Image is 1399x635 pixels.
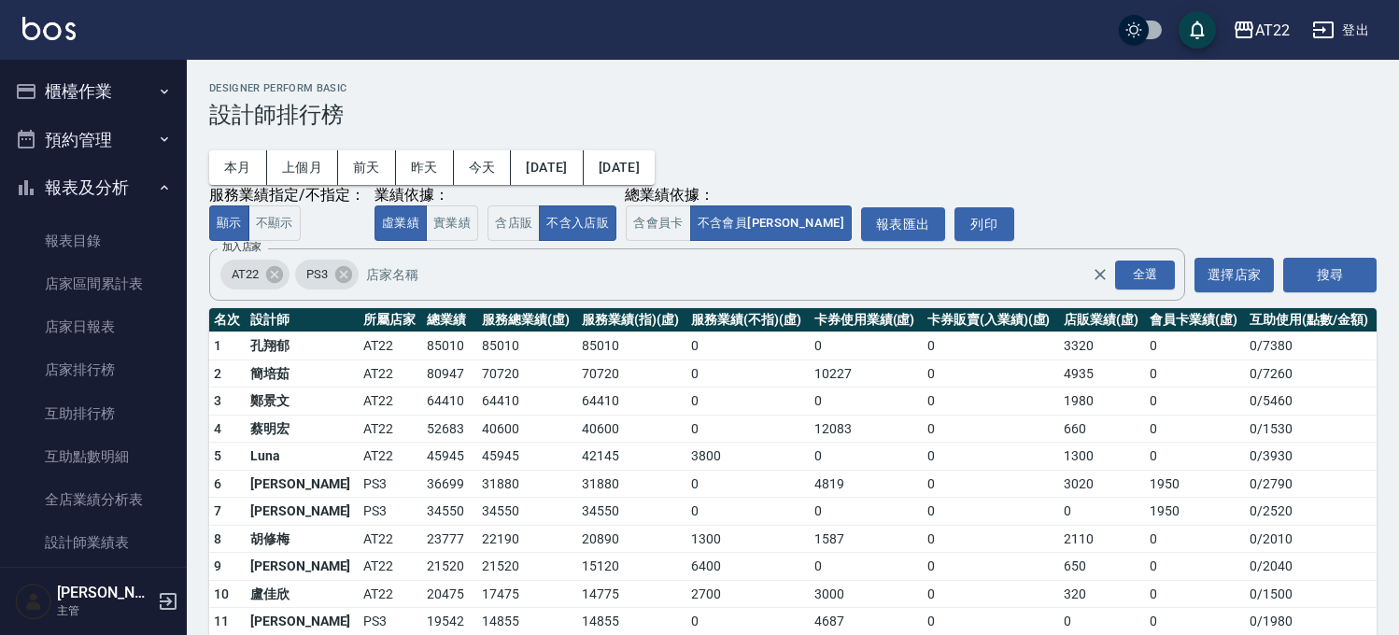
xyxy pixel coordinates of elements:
td: 0 [1145,525,1245,553]
td: 12083 [810,415,923,443]
td: 0 [810,498,923,526]
td: 0 [686,498,809,526]
td: PS3 [359,498,422,526]
a: 全店業績分析表 [7,478,179,521]
th: 服務總業績(虛) [477,308,577,332]
td: 320 [1059,580,1145,608]
td: 0 / 2520 [1245,498,1377,526]
td: 0 [686,388,809,416]
td: 0 [923,470,1059,498]
span: 4 [214,421,221,436]
button: 顯示 [209,205,249,242]
td: 10227 [810,360,923,388]
div: 服務業績指定/不指定： [209,186,365,205]
span: 10 [214,586,230,601]
button: Open [1111,257,1179,293]
div: 業績依據： [374,186,478,205]
th: 名次 [209,308,246,332]
button: 本月 [209,150,267,185]
img: Logo [22,17,76,40]
td: 36699 [422,470,478,498]
td: 3320 [1059,332,1145,360]
td: 64410 [422,388,478,416]
td: 6400 [686,553,809,581]
td: 70720 [577,360,686,388]
td: AT22 [359,580,422,608]
td: 0 / 1530 [1245,415,1377,443]
td: 0 [923,525,1059,553]
td: 1587 [810,525,923,553]
span: 11 [214,614,230,628]
td: 4819 [810,470,923,498]
td: [PERSON_NAME] [246,498,359,526]
th: 卡券販賣(入業績)(虛) [923,308,1059,332]
button: 實業績 [426,205,478,242]
td: 40600 [477,415,577,443]
td: 鄭景文 [246,388,359,416]
th: 店販業績(虛) [1059,308,1145,332]
td: 64410 [577,388,686,416]
td: 0 / 3930 [1245,443,1377,471]
td: 簡培茹 [246,360,359,388]
td: 0 / 7260 [1245,360,1377,388]
td: 0 [686,415,809,443]
h5: [PERSON_NAME] [57,584,152,602]
button: 選擇店家 [1194,258,1274,292]
td: 3800 [686,443,809,471]
td: 45945 [477,443,577,471]
td: 0 / 1500 [1245,580,1377,608]
button: 前天 [338,150,396,185]
span: AT22 [220,265,270,284]
td: 0 [923,580,1059,608]
input: 店家名稱 [361,259,1125,291]
td: 1950 [1145,498,1245,526]
td: 70720 [477,360,577,388]
a: 店家日報表 [7,305,179,348]
button: 不含入店販 [539,205,616,242]
td: 0 [1145,415,1245,443]
a: 店家排行榜 [7,348,179,391]
td: 0 / 2790 [1245,470,1377,498]
td: 1300 [686,525,809,553]
td: [PERSON_NAME] [246,470,359,498]
span: 3 [214,393,221,408]
td: 0 [1145,332,1245,360]
td: 0 [686,470,809,498]
td: 0 [923,332,1059,360]
button: 搜尋 [1283,258,1377,292]
td: AT22 [359,360,422,388]
td: 0 [810,332,923,360]
button: 今天 [454,150,512,185]
td: 0 [1145,553,1245,581]
td: PS3 [359,470,422,498]
th: 會員卡業績(虛) [1145,308,1245,332]
td: AT22 [359,553,422,581]
td: 85010 [477,332,577,360]
td: 31880 [477,470,577,498]
button: 列印 [954,207,1014,242]
td: 0 [686,360,809,388]
td: 20890 [577,525,686,553]
td: 52683 [422,415,478,443]
button: 報表匯出 [861,207,945,242]
button: 不含會員[PERSON_NAME] [690,205,852,242]
div: 總業績依據： [488,186,852,205]
td: 22190 [477,525,577,553]
div: PS3 [295,260,359,289]
td: 4935 [1059,360,1145,388]
td: 孔翔郁 [246,332,359,360]
th: 總業績 [422,308,478,332]
td: 盧佳欣 [246,580,359,608]
button: 含會員卡 [626,205,691,242]
th: 卡券使用業績(虛) [810,308,923,332]
td: 20475 [422,580,478,608]
th: 所屬店家 [359,308,422,332]
div: 全選 [1115,261,1175,289]
td: 0 [923,553,1059,581]
button: [DATE] [511,150,583,185]
td: 21520 [477,553,577,581]
td: AT22 [359,525,422,553]
td: 21520 [422,553,478,581]
div: AT22 [1255,19,1290,42]
td: 2700 [686,580,809,608]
